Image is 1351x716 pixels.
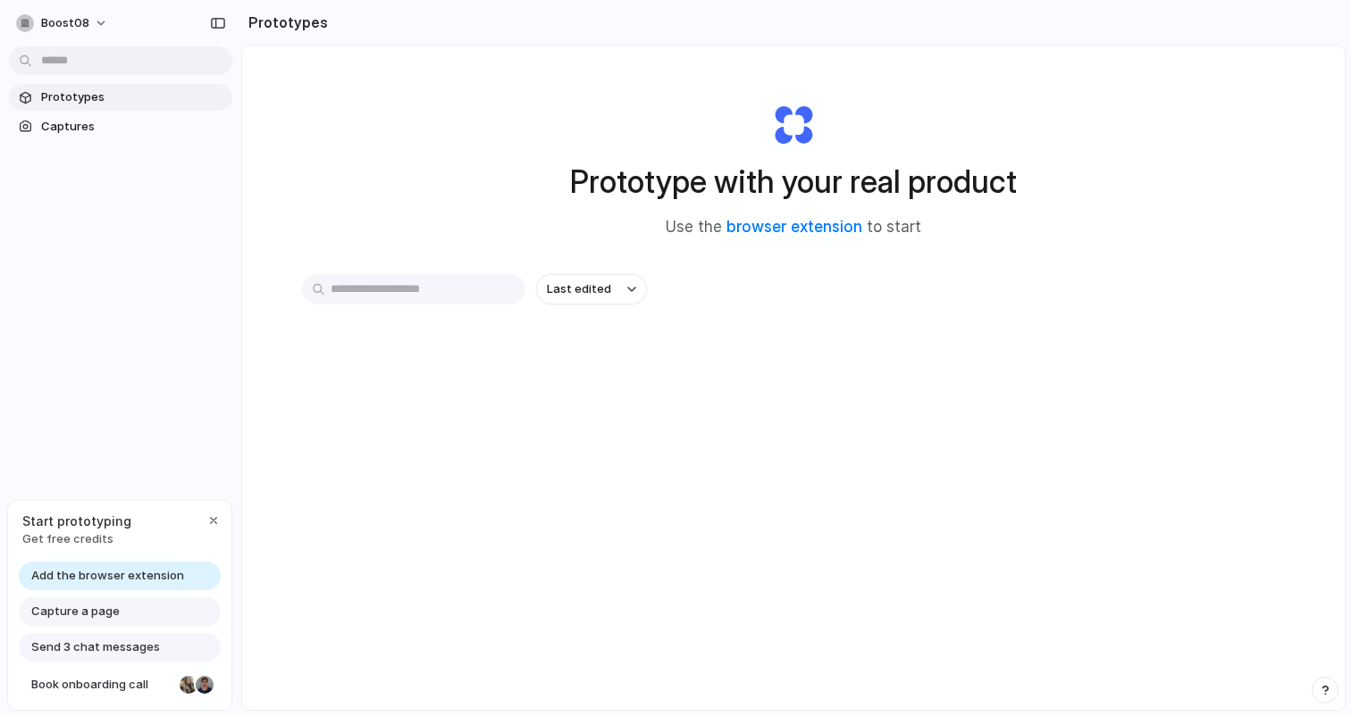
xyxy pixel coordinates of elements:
span: Start prototyping [22,512,131,530]
span: Last edited [547,280,611,298]
span: Add the browser extension [31,567,184,585]
span: Captures [41,118,225,136]
div: Nicole Kubica [178,674,199,695]
span: Book onboarding call [31,676,172,694]
h2: Prototypes [241,12,328,33]
a: Prototypes [9,84,232,111]
span: Get free credits [22,530,131,548]
div: Christian Iacullo [194,674,215,695]
a: browser extension [726,218,862,236]
span: Use the to start [666,216,921,239]
button: Boost08 [9,9,117,37]
a: Captures [9,113,232,140]
span: Boost08 [41,14,89,32]
span: Capture a page [31,603,120,620]
button: Last edited [536,274,647,304]
span: Send 3 chat messages [31,638,160,656]
a: Book onboarding call [19,670,221,699]
span: Prototypes [41,88,225,106]
h1: Prototype with your real product [570,158,1017,205]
